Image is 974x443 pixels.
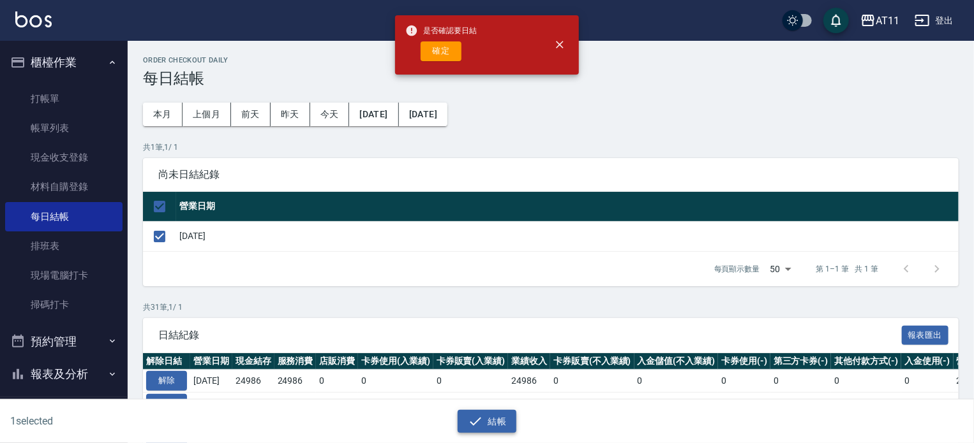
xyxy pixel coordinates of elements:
button: [DATE] [349,103,398,126]
button: AT11 [855,8,904,34]
h6: 1 selected [10,413,241,429]
button: 結帳 [458,410,517,433]
td: 0 [770,370,832,393]
td: 26292 [274,393,317,416]
td: [DATE] [190,370,232,393]
a: 打帳單 [5,84,123,113]
th: 店販消費 [316,353,358,370]
button: 登出 [910,9,959,33]
td: 0 [634,393,719,416]
td: 24986 [508,370,550,393]
td: 0 [718,370,770,393]
h2: Order checkout daily [143,56,959,64]
img: Logo [15,11,52,27]
th: 解除日結 [143,353,190,370]
a: 每日結帳 [5,202,123,231]
td: [DATE] [190,393,232,416]
button: 櫃檯作業 [5,46,123,79]
span: 日結紀錄 [158,329,902,342]
th: 第三方卡券(-) [770,353,832,370]
td: 0 [718,393,770,416]
td: 0 [358,370,433,393]
button: 昨天 [271,103,310,126]
p: 每頁顯示數量 [714,263,760,275]
button: 解除 [146,371,187,391]
div: 50 [765,252,796,286]
td: 0 [316,370,358,393]
td: 0 [901,370,954,393]
span: 尚未日結紀錄 [158,168,943,181]
button: 報表匯出 [902,326,949,345]
td: 26292 [508,393,550,416]
th: 現金結存 [232,353,274,370]
td: 0 [770,393,832,416]
button: 報表及分析 [5,358,123,391]
td: 24986 [274,370,317,393]
th: 入金使用(-) [901,353,954,370]
button: 確定 [421,41,461,61]
th: 營業日期 [176,192,959,222]
a: 報表匯出 [902,328,949,340]
th: 營業日期 [190,353,232,370]
p: 共 31 筆, 1 / 1 [143,301,959,313]
button: [DATE] [399,103,447,126]
button: save [823,8,849,33]
td: 0 [433,393,509,416]
td: -699 [831,393,901,416]
button: 預約管理 [5,325,123,358]
a: 排班表 [5,231,123,261]
th: 卡券使用(-) [718,353,770,370]
button: 解除 [146,394,187,414]
td: 24986 [232,370,274,393]
th: 業績收入 [508,353,550,370]
p: 共 1 筆, 1 / 1 [143,142,959,153]
button: 客戶管理 [5,391,123,424]
td: 0 [433,370,509,393]
td: 0 [634,370,719,393]
button: 上個月 [183,103,231,126]
th: 卡券使用(入業績) [358,353,433,370]
td: 0 [316,393,358,416]
td: 0 [550,370,634,393]
th: 其他付款方式(-) [831,353,901,370]
span: 是否確認要日結 [405,24,477,37]
td: 0 [901,393,954,416]
td: 0 [358,393,433,416]
a: 材料自購登錄 [5,172,123,201]
a: 掃碼打卡 [5,290,123,319]
td: 24663 [232,393,274,416]
td: [DATE] [176,221,959,251]
th: 服務消費 [274,353,317,370]
th: 卡券販賣(不入業績) [550,353,634,370]
th: 入金儲值(不入業績) [634,353,719,370]
td: 0 [550,393,634,416]
div: AT11 [876,13,899,29]
td: 0 [831,370,901,393]
p: 第 1–1 筆 共 1 筆 [816,263,878,275]
th: 卡券販賣(入業績) [433,353,509,370]
button: 本月 [143,103,183,126]
button: 前天 [231,103,271,126]
a: 帳單列表 [5,113,123,143]
button: 今天 [310,103,350,126]
a: 現場電腦打卡 [5,261,123,290]
button: close [546,31,574,59]
h3: 每日結帳 [143,69,959,87]
a: 現金收支登錄 [5,143,123,172]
